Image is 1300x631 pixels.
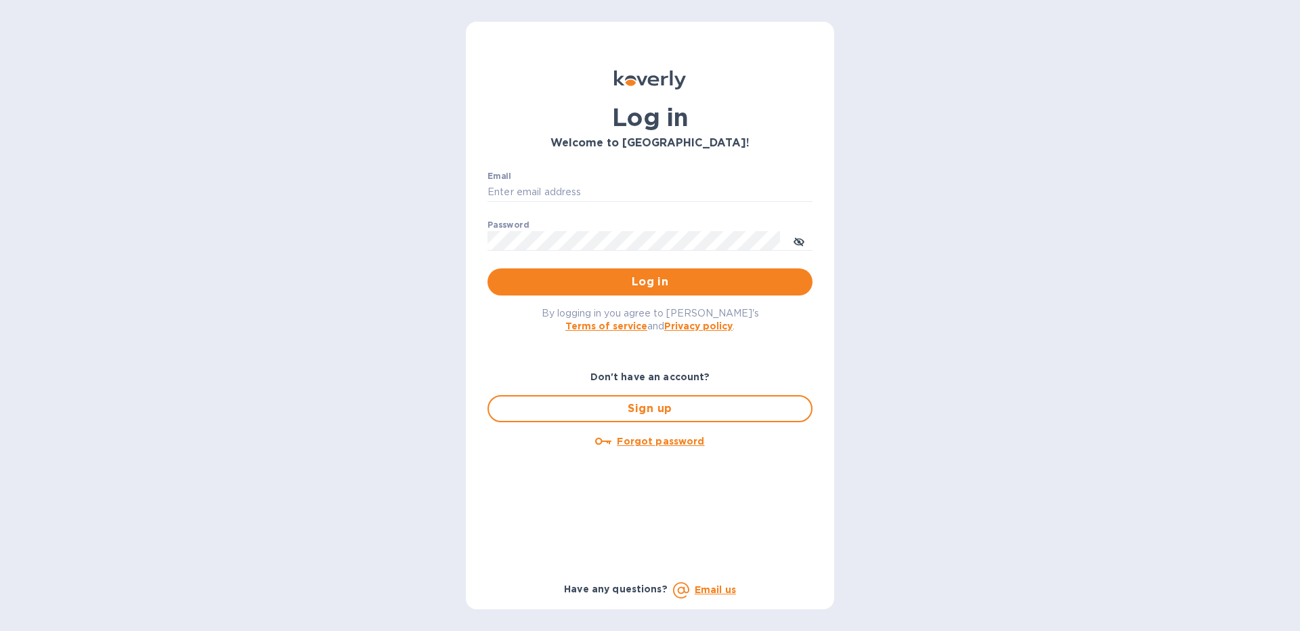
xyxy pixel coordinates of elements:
[564,584,668,594] b: Have any questions?
[487,103,812,131] h1: Log in
[785,227,812,254] button: toggle password visibility
[542,308,759,331] span: By logging in you agree to [PERSON_NAME]'s and .
[500,401,800,417] span: Sign up
[565,321,647,331] a: Terms of service
[664,321,733,331] a: Privacy policy
[695,584,736,595] a: Email us
[487,182,812,203] input: Enter email address
[498,274,802,290] span: Log in
[487,137,812,150] h3: Welcome to [GEOGRAPHIC_DATA]!
[487,172,511,180] label: Email
[487,395,812,422] button: Sign up
[487,221,529,229] label: Password
[487,268,812,296] button: Log in
[614,70,686,89] img: Koverly
[590,371,710,382] b: Don't have an account?
[617,436,704,447] u: Forgot password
